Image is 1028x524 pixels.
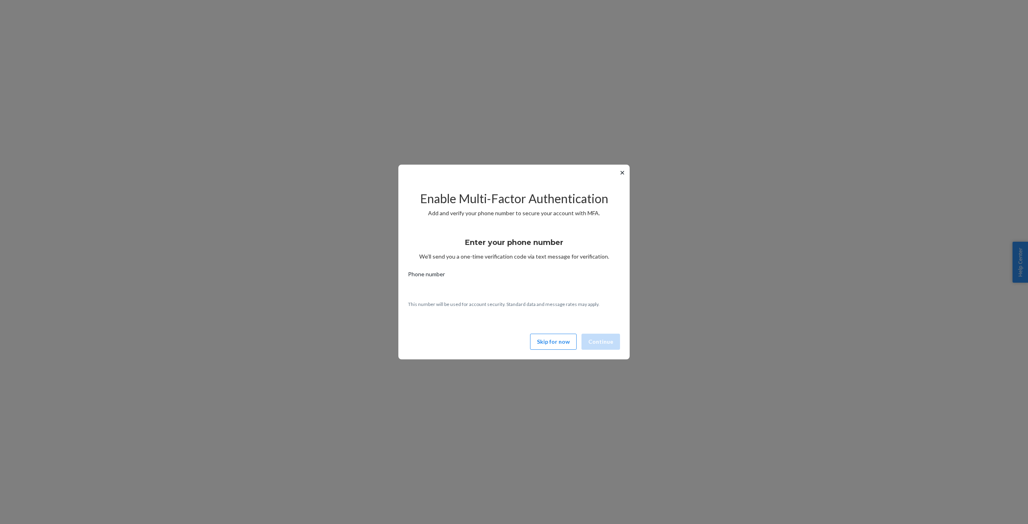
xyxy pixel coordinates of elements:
[530,334,577,350] button: Skip for now
[408,209,620,217] p: Add and verify your phone number to secure your account with MFA.
[408,192,620,205] h2: Enable Multi-Factor Authentication
[581,334,620,350] button: Continue
[618,168,626,177] button: ✕
[408,231,620,261] div: We’ll send you a one-time verification code via text message for verification.
[408,301,620,308] p: This number will be used for account security. Standard data and message rates may apply.
[408,270,445,281] span: Phone number
[465,237,563,248] h3: Enter your phone number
